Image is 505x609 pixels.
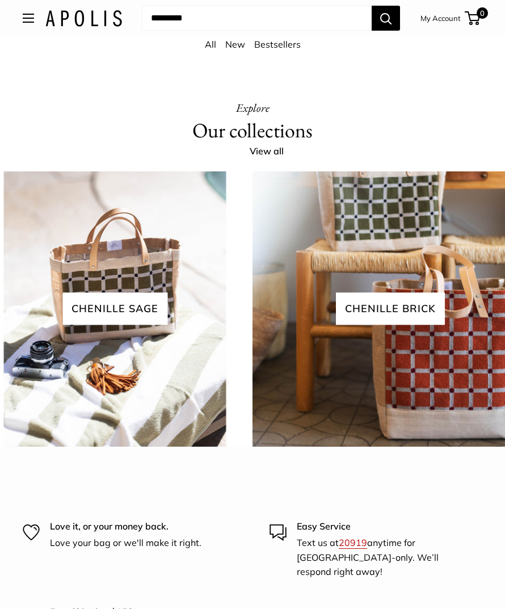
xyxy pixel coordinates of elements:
[477,7,488,19] span: 0
[297,536,471,579] p: Text us at anytime for [GEOGRAPHIC_DATA]-only. We’ll respond right away!
[192,118,313,143] h2: Our collections
[225,39,245,50] a: New
[336,292,445,325] span: chenille brick
[205,39,216,50] a: All
[250,143,296,160] a: View all
[23,14,34,23] button: Open menu
[254,39,301,50] a: Bestsellers
[372,6,400,31] button: Search
[50,519,201,534] p: Love it, or your money back.
[142,6,372,31] input: Search...
[297,519,471,534] p: Easy Service
[45,10,122,27] img: Apolis
[236,98,270,118] h3: Explore
[62,292,167,325] span: Chenille sage
[466,11,480,25] a: 0
[339,537,367,548] a: 20919
[50,536,201,551] p: Love your bag or we'll make it right.
[420,11,461,25] a: My Account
